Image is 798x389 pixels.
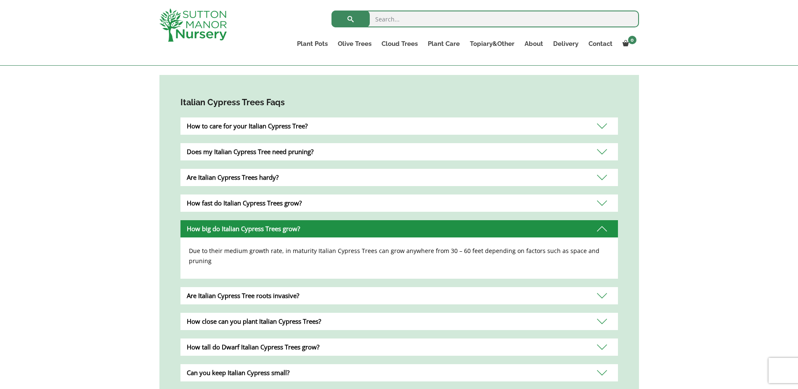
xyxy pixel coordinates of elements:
a: Topiary&Other [465,38,520,50]
div: How to care for your Italian Cypress Tree? [180,117,618,135]
a: Plant Care [423,38,465,50]
p: Due to their medium growth rate, in maturity Italian Cypress Trees can grow anywhere from 30 – 60... [189,246,610,266]
a: 0 [618,38,639,50]
div: How tall do Dwarf Italian Cypress Trees grow? [180,338,618,356]
div: How fast do Italian Cypress Trees grow? [180,194,618,212]
h4: Italian Cypress Trees Faqs [180,96,618,109]
div: Are Italian Cypress Trees hardy? [180,169,618,186]
img: logo [159,8,227,42]
a: Delivery [548,38,583,50]
input: Search... [331,11,639,27]
div: Does my Italian Cypress Tree need pruning? [180,143,618,160]
a: About [520,38,548,50]
div: How close can you plant Italian Cypress Trees? [180,313,618,330]
a: Cloud Trees [376,38,423,50]
div: Can you keep Italian Cypress small? [180,364,618,381]
a: Plant Pots [292,38,333,50]
a: Olive Trees [333,38,376,50]
a: Contact [583,38,618,50]
div: How big do Italian Cypress Trees grow? [180,220,618,237]
span: 0 [628,36,636,44]
div: Are Italian Cypress Tree roots invasive? [180,287,618,304]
